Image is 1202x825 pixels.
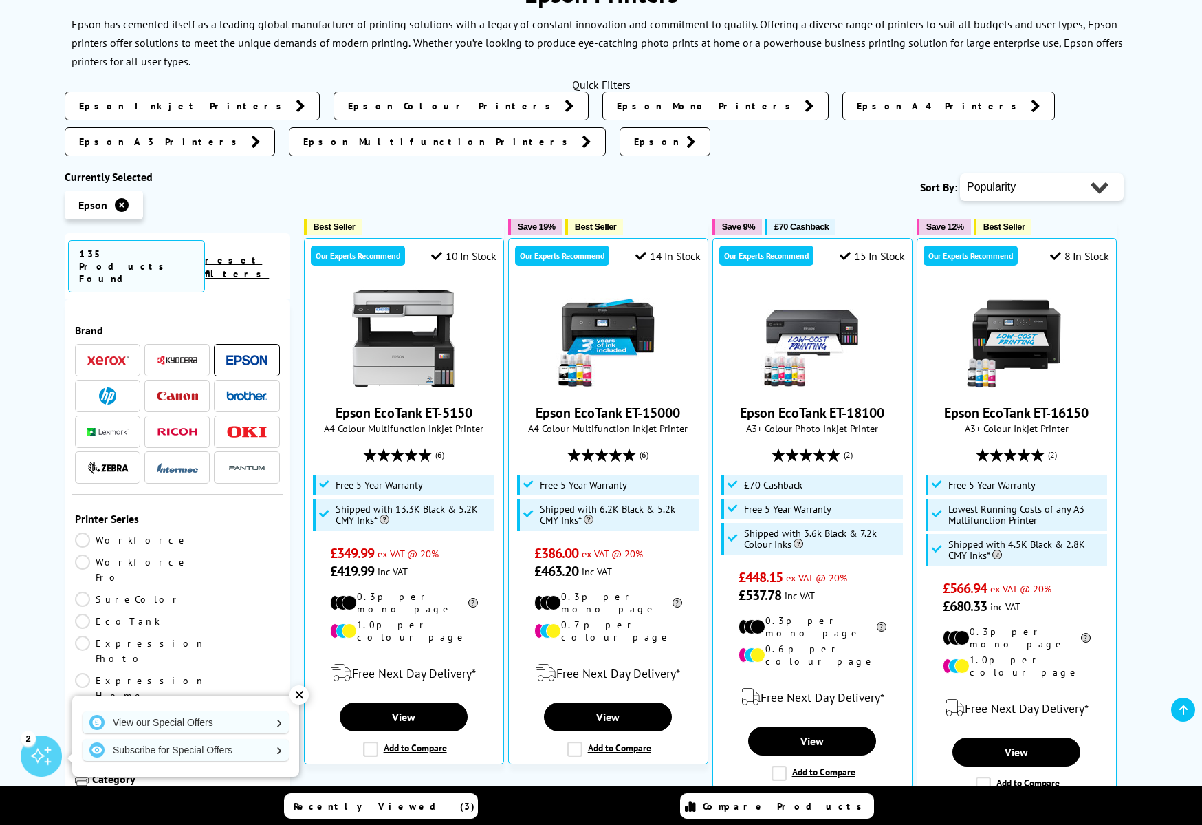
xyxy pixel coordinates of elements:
div: Our Experts Recommend [515,246,609,266]
img: Intermec [157,463,198,473]
span: (6) [435,442,444,468]
li: 1.0p per colour page [330,619,478,643]
a: Epson EcoTank ET-5150 [336,404,472,422]
span: Save 12% [926,222,964,232]
li: 0.3p per mono page [943,625,1091,650]
div: Quick Filters [65,78,1137,92]
label: Add to Compare [976,777,1060,792]
a: Epson A4 Printers [842,92,1055,120]
button: £70 Cashback [765,219,835,235]
label: Add to Compare [772,766,855,781]
span: Epson [634,135,679,149]
span: Epson Inkjet Printers [79,99,289,113]
span: Sort By: [920,180,957,194]
a: View our Special Offers [83,711,289,733]
button: Best Seller [974,219,1032,235]
a: Epson EcoTank ET-18100 [740,404,884,422]
span: Free 5 Year Warranty [744,504,831,515]
div: modal_delivery [516,654,701,692]
a: Epson EcoTank ET-16150 [965,379,1068,393]
a: OKI [226,423,267,440]
a: Epson EcoTank ET-16150 [944,404,1089,422]
span: Save 19% [518,222,556,232]
div: 2 [21,731,36,746]
div: Our Experts Recommend [924,246,1018,266]
span: (2) [1048,442,1057,468]
img: Lexmark [87,428,129,436]
a: Epson [226,352,267,369]
a: Compare Products [680,793,874,819]
label: Add to Compare [363,742,447,757]
span: Save 9% [722,222,755,232]
a: View [340,703,468,731]
span: Epson Colour Printers [348,99,558,113]
a: Epson Colour Printers [334,92,589,120]
span: inc VAT [378,565,408,578]
div: modal_delivery [924,689,1109,727]
p: Epson has cemented itself as a leading global manufacturer of printing solutions with a legacy of... [72,17,1117,50]
span: £70 Cashback [744,480,802,491]
a: Workforce Pro [75,555,189,585]
span: Best Seller [314,222,356,232]
a: Expression Home [75,673,206,703]
span: Printer Series [75,512,280,526]
button: Save 19% [508,219,562,235]
span: ex VAT @ 20% [786,571,847,584]
a: View [544,703,672,731]
img: Epson EcoTank ET-18100 [761,287,864,390]
a: View [952,738,1080,767]
div: Our Experts Recommend [311,246,405,266]
img: Xerox [87,356,129,365]
a: EcoTank [75,614,177,629]
a: Epson Multifunction Printers [289,127,606,156]
div: 10 In Stock [431,249,496,263]
p: Whether you’re looking to produce eye-catching photo prints at home or a powerhouse business prin... [72,36,1123,68]
img: Epson EcoTank ET-15000 [556,287,659,390]
a: Expression Photo [75,636,206,666]
span: Shipped with 3.6k Black & 7.2k Colour Inks [744,528,899,550]
span: £419.99 [330,562,375,580]
a: Epson EcoTank ET-5150 [352,379,455,393]
span: Epson A4 Printers [857,99,1024,113]
img: HP [99,387,116,405]
span: A4 Colour Multifunction Inkjet Printer [516,422,701,435]
span: Category [92,772,280,789]
span: Epson A3 Printers [79,135,244,149]
button: Best Seller [565,219,624,235]
span: Free 5 Year Warranty [336,480,423,491]
a: Xerox [87,352,129,369]
span: A3+ Colour Photo Inkjet Printer [720,422,905,435]
button: Save 9% [712,219,762,235]
li: 0.3p per mono page [330,590,478,615]
div: modal_delivery [720,678,905,716]
a: HP [87,387,129,405]
label: Add to Compare [567,742,651,757]
span: inc VAT [785,589,815,602]
span: inc VAT [990,600,1020,613]
a: Recently Viewed (3) [284,793,478,819]
div: ✕ [289,685,309,705]
img: Canon [157,392,198,400]
a: View [748,727,876,756]
span: £463.20 [534,562,579,580]
span: (6) [640,442,648,468]
a: Brother [226,387,267,405]
a: Epson Inkjet Printers [65,92,320,120]
li: 0.3p per mono page [739,614,886,639]
span: £680.33 [943,597,987,615]
span: £537.78 [739,586,782,604]
span: ex VAT @ 20% [378,547,439,560]
a: Kyocera [157,352,198,369]
a: reset filters [205,254,269,280]
img: Kyocera [157,355,198,365]
span: Shipped with 6.2K Black & 5.2k CMY Inks* [540,504,695,526]
span: £349.99 [330,544,375,562]
div: 14 In Stock [635,249,700,263]
img: Pantum [226,460,267,476]
img: Epson EcoTank ET-16150 [965,287,1068,390]
a: Subscribe for Special Offers [83,739,289,761]
a: Epson EcoTank ET-15000 [536,404,680,422]
span: Best Seller [575,222,617,232]
span: A3+ Colour Inkjet Printer [924,422,1109,435]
